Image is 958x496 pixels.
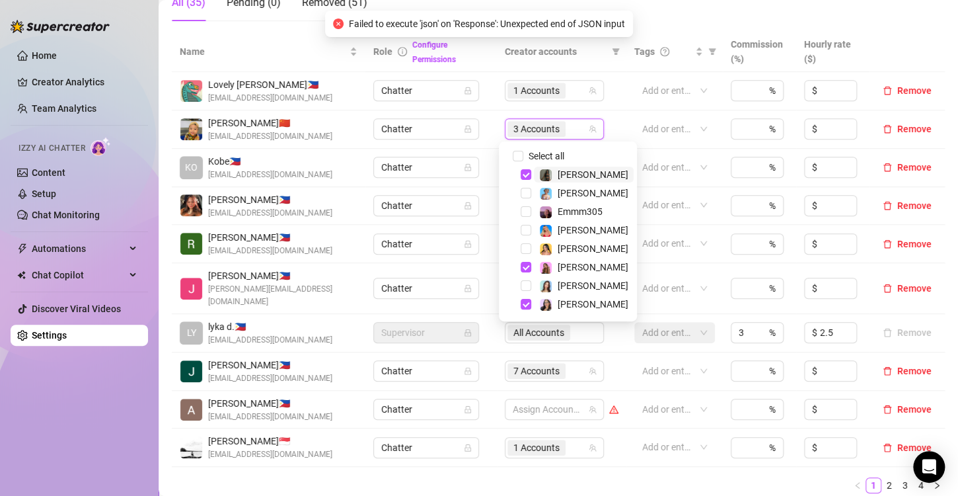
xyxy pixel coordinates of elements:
[172,32,365,72] th: Name
[706,42,719,62] span: filter
[381,81,471,101] span: Chatter
[464,87,472,95] span: lock
[540,206,552,218] img: Emmm305
[883,366,892,376] span: delete
[897,442,932,453] span: Remove
[32,188,56,199] a: Setup
[17,270,26,280] img: Chat Copilot
[521,188,531,198] span: Select tree node
[398,47,407,56] span: info-circle
[464,329,472,337] span: lock
[913,451,945,483] div: Open Intercom Messenger
[208,230,332,245] span: [PERSON_NAME] 🇵🇭
[381,323,471,343] span: Supervisor
[187,325,196,340] span: LY
[540,299,552,311] img: Sami
[723,32,796,72] th: Commission (%)
[208,192,332,207] span: [PERSON_NAME] 🇵🇭
[208,207,332,220] span: [EMAIL_ADDRESS][DOMAIN_NAME]
[540,225,552,237] img: Ashley
[208,358,332,372] span: [PERSON_NAME] 🇵🇭
[180,233,202,255] img: Riza Joy Barrera
[609,405,618,414] span: warning
[208,283,357,308] span: [PERSON_NAME][EMAIL_ADDRESS][DOMAIN_NAME]
[898,478,912,493] a: 3
[208,396,332,411] span: [PERSON_NAME] 🇵🇭
[877,363,937,379] button: Remove
[381,157,471,177] span: Chatter
[897,404,932,415] span: Remove
[208,154,332,169] span: Kobe 🇵🇭
[589,405,597,413] span: team
[883,284,892,293] span: delete
[708,48,716,56] span: filter
[513,364,560,378] span: 7 Accounts
[464,125,472,133] span: lock
[180,44,347,59] span: Name
[612,48,620,56] span: filter
[883,443,892,452] span: delete
[933,481,941,489] span: right
[505,44,607,59] span: Creator accounts
[883,239,892,249] span: delete
[32,304,121,314] a: Discover Viral Videos
[877,159,937,175] button: Remove
[558,169,628,180] span: [PERSON_NAME]
[897,200,932,211] span: Remove
[208,434,332,448] span: [PERSON_NAME] 🇸🇬
[208,372,332,385] span: [EMAIL_ADDRESS][DOMAIN_NAME]
[540,243,552,255] img: Jocelyn
[897,239,932,249] span: Remove
[208,116,332,130] span: [PERSON_NAME] 🇨🇳
[180,80,202,102] img: Lovely Gablines
[897,124,932,134] span: Remove
[521,225,531,235] span: Select tree node
[373,46,392,57] span: Role
[381,234,471,254] span: Chatter
[660,47,669,56] span: question-circle
[589,444,597,452] span: team
[17,243,28,254] span: thunderbolt
[850,477,866,493] li: Previous Page
[208,92,332,104] span: [EMAIL_ADDRESS][DOMAIN_NAME]
[412,40,456,64] a: Configure Permissions
[866,477,881,493] li: 1
[877,83,937,99] button: Remove
[897,85,932,96] span: Remove
[589,367,597,375] span: team
[883,86,892,95] span: delete
[877,198,937,214] button: Remove
[180,436,202,458] img: Wyne
[609,42,622,62] span: filter
[881,477,897,493] li: 2
[349,17,625,31] span: Failed to execute 'json' on 'Response': Unexpected end of JSON input
[208,411,332,423] span: [EMAIL_ADDRESS][DOMAIN_NAME]
[513,440,560,455] span: 1 Accounts
[521,243,531,254] span: Select tree node
[540,262,552,274] img: Ari
[634,44,655,59] span: Tags
[333,19,344,29] span: close-circle
[558,206,603,217] span: Emmm305
[185,160,198,175] span: KO
[523,149,570,163] span: Select all
[521,299,531,310] span: Select tree node
[540,188,552,200] img: Vanessa
[91,137,111,156] img: AI Chatter
[866,478,881,493] a: 1
[208,448,332,461] span: [EMAIL_ADDRESS][DOMAIN_NAME]
[507,121,566,137] span: 3 Accounts
[464,163,472,171] span: lock
[32,103,96,114] a: Team Analytics
[208,245,332,257] span: [EMAIL_ADDRESS][DOMAIN_NAME]
[32,167,65,178] a: Content
[854,481,862,489] span: left
[929,477,945,493] li: Next Page
[18,142,85,155] span: Izzy AI Chatter
[180,360,202,382] img: Jai Mata
[464,405,472,413] span: lock
[883,405,892,414] span: delete
[464,284,472,292] span: lock
[180,118,202,140] img: Yvanne Pingol
[877,236,937,252] button: Remove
